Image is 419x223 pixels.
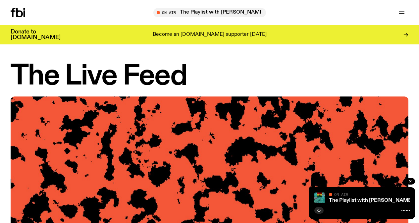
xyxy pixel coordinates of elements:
a: The Playlist with [PERSON_NAME] [329,198,413,203]
h3: Donate to [DOMAIN_NAME] [11,29,61,40]
h1: The Live Feed [11,63,408,90]
span: On Air [334,192,348,196]
img: The poster for this episode of The Playlist. It features the album artwork for Amaarae's BLACK ST... [314,193,325,203]
button: On AirThe Playlist with [PERSON_NAME] [153,8,266,17]
p: Become an [DOMAIN_NAME] supporter [DATE] [153,32,267,38]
